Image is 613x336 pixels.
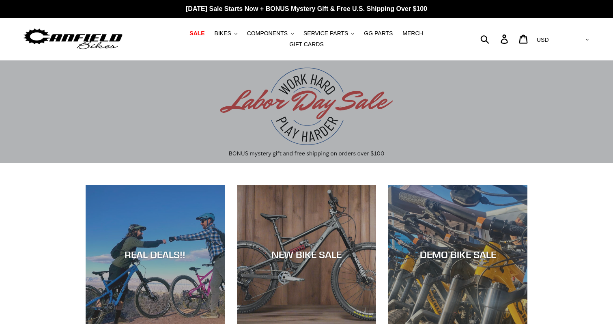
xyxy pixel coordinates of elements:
span: MERCH [402,30,423,37]
a: REAL DEALS!! [86,185,225,324]
span: SALE [189,30,204,37]
span: GG PARTS [364,30,393,37]
img: Canfield Bikes [22,26,124,52]
button: COMPONENTS [243,28,298,39]
span: COMPONENTS [247,30,288,37]
span: GIFT CARDS [289,41,324,48]
input: Search [485,30,505,48]
a: GG PARTS [360,28,397,39]
span: BIKES [215,30,231,37]
a: SALE [185,28,209,39]
button: SERVICE PARTS [299,28,358,39]
a: MERCH [398,28,427,39]
a: DEMO BIKE SALE [388,185,527,324]
div: REAL DEALS!! [86,249,225,261]
a: GIFT CARDS [285,39,328,50]
a: NEW BIKE SALE [237,185,376,324]
span: SERVICE PARTS [303,30,348,37]
div: NEW BIKE SALE [237,249,376,261]
button: BIKES [211,28,241,39]
div: DEMO BIKE SALE [388,249,527,261]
